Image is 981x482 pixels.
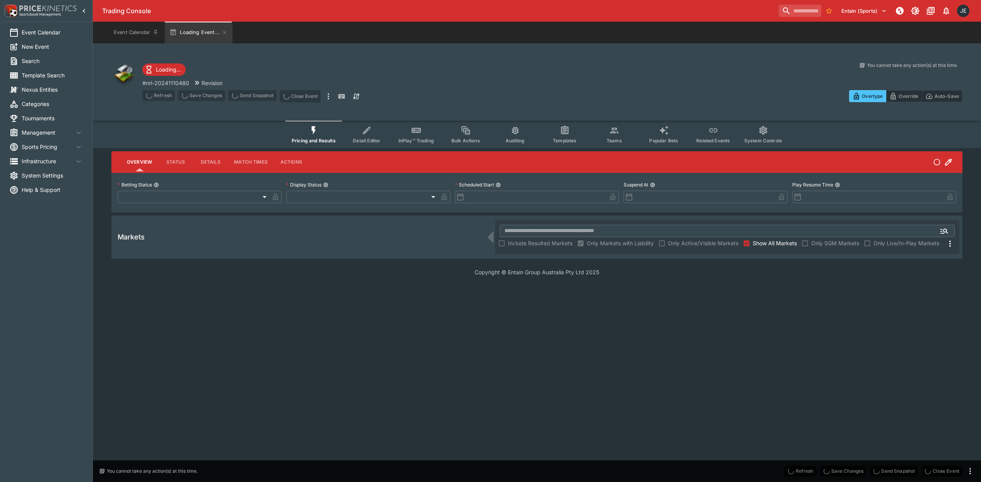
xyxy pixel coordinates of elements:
[286,181,321,188] p: Display Status
[607,138,622,144] span: Teams
[939,4,953,18] button: Notifications
[22,143,74,151] span: Sports Pricing
[22,157,74,165] span: Infrastructure
[111,62,136,87] img: other.png
[398,138,434,144] span: InPlay™ Trading
[650,182,655,188] button: Suspend At
[922,90,962,102] button: Auto-Save
[22,85,83,94] span: Nexus Entities
[22,71,83,79] span: Template Search
[649,138,678,144] span: Popular Bets
[945,239,955,248] svg: More
[886,90,922,102] button: Override
[753,239,797,247] span: Show All Markets
[22,186,83,194] span: Help & Support
[744,138,782,144] span: System Controls
[22,43,83,51] span: New Event
[165,22,232,43] button: Loading Event...
[22,114,83,122] span: Tournaments
[823,5,835,17] button: No Bookmarks
[837,5,891,17] button: Select Tenant
[102,7,776,15] div: Trading Console
[835,182,840,188] button: Play Resume Time
[924,4,938,18] button: Documentation
[966,467,975,476] button: more
[156,65,181,73] p: Loading...
[624,181,648,188] p: Suspend At
[2,3,18,19] img: PriceKinetics Logo
[353,138,380,144] span: Detail Editor
[93,268,981,276] p: Copyright © Entain Group Australia Pty Ltd 2025
[508,239,573,247] span: Include Resulted Markets
[451,138,480,144] span: Bulk Actions
[862,92,883,100] p: Overtype
[496,182,501,188] button: Scheduled Start
[22,171,83,179] span: System Settings
[957,5,969,17] div: James Edlin
[867,62,958,69] p: You cannot take any action(s) at this time.
[142,79,189,87] p: Copy To Clipboard
[22,100,83,108] span: Categories
[779,5,821,17] input: search
[696,138,730,144] span: Related Events
[19,13,61,16] img: Sportsbook Management
[792,181,833,188] p: Play Resume Time
[324,90,333,103] button: more
[849,90,962,102] div: Start From
[292,138,336,144] span: Pricing and Results
[193,153,228,171] button: Details
[118,232,145,241] h5: Markets
[323,182,328,188] button: Display Status
[849,90,886,102] button: Overtype
[811,239,859,247] span: Only SGM Markets
[908,4,922,18] button: Toggle light/dark mode
[553,138,576,144] span: Templates
[202,79,222,87] p: Revision
[19,5,77,11] img: PriceKinetics
[873,239,939,247] span: Only Live/In-Play Markets
[158,153,193,171] button: Status
[22,128,74,137] span: Management
[506,138,525,144] span: Auditing
[899,92,918,100] p: Override
[455,181,494,188] p: Scheduled Start
[668,239,738,247] span: Only Active/Visible Markets
[285,121,788,148] div: Event type filters
[893,4,907,18] button: NOT Connected to PK
[22,28,83,36] span: Event Calendar
[109,22,163,43] button: Event Calendar
[107,468,198,475] p: You cannot take any action(s) at this time.
[118,181,152,188] p: Betting Status
[955,2,972,19] button: James Edlin
[935,92,959,100] p: Auto-Save
[121,153,158,171] button: Overview
[937,224,951,238] button: Open
[587,239,654,247] span: Only Markets with Liability
[228,153,274,171] button: Match Times
[154,182,159,188] button: Betting Status
[22,57,83,65] span: Search
[274,153,309,171] button: Actions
